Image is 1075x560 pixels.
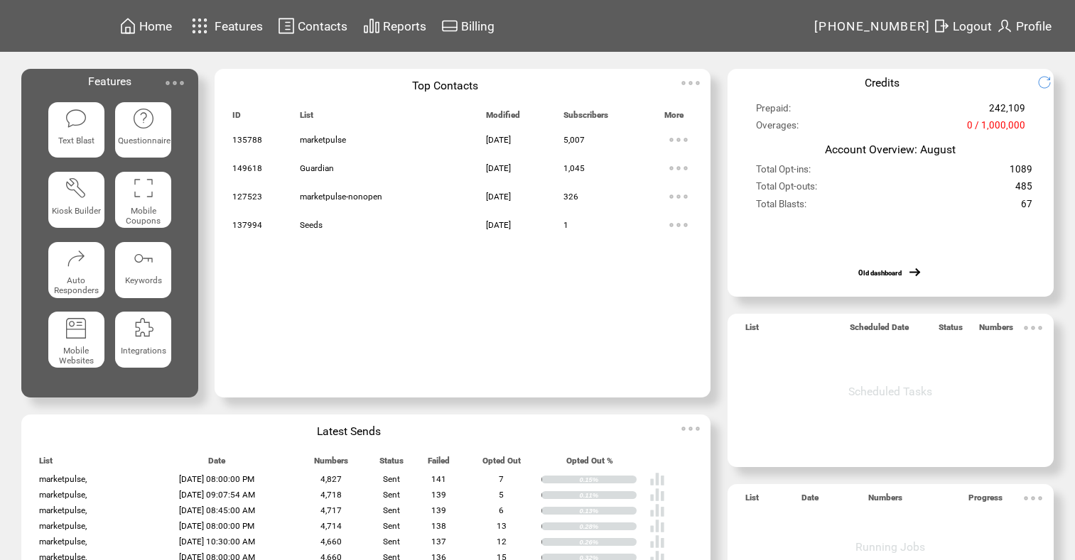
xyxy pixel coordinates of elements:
[967,120,1025,137] span: 0 / 1,000,000
[320,505,342,515] span: 4,717
[664,110,684,126] span: More
[39,474,87,484] span: marketpulse,
[664,126,693,154] img: ellypsis.svg
[320,474,342,484] span: 4,827
[39,490,87,500] span: marketpulse,
[499,474,504,484] span: 7
[39,505,87,515] span: marketpulse,
[361,15,428,37] a: Reports
[132,107,155,130] img: questionnaire.svg
[486,110,520,126] span: Modified
[232,192,262,202] span: 127523
[801,493,819,509] span: Date
[232,220,262,230] span: 137994
[649,534,665,549] img: poll%20-%20white.svg
[563,220,568,230] span: 1
[117,15,174,37] a: Home
[756,120,799,137] span: Overages:
[232,163,262,173] span: 149618
[579,522,636,531] div: 0.28%
[1019,484,1047,512] img: ellypsis.svg
[39,456,53,472] span: List
[1015,181,1032,198] span: 485
[676,69,705,97] img: ellypsis.svg
[649,518,665,534] img: poll%20-%20white.svg
[428,456,450,472] span: Failed
[48,312,104,370] a: Mobile Websites
[825,143,956,156] span: Account Overview: August
[850,322,909,339] span: Scheduled Date
[118,136,171,146] span: Questionnaire
[563,192,578,202] span: 326
[431,505,446,515] span: 139
[300,192,382,202] span: marketpulse-nonopen
[232,135,262,145] span: 135788
[486,192,511,202] span: [DATE]
[664,182,693,211] img: ellypsis.svg
[278,17,295,35] img: contacts.svg
[363,17,380,35] img: chart.svg
[431,521,446,531] span: 138
[320,521,342,531] span: 4,714
[383,521,400,531] span: Sent
[499,505,504,515] span: 6
[48,172,104,231] a: Kiosk Builder
[939,322,963,339] span: Status
[379,456,404,472] span: Status
[132,317,155,339] img: integrations.svg
[756,164,811,181] span: Total Opt-ins:
[161,69,189,97] img: ellypsis.svg
[185,12,266,40] a: Features
[979,322,1013,339] span: Numbers
[994,15,1054,37] a: Profile
[139,19,172,33] span: Home
[317,424,381,438] span: Latest Sends
[1021,199,1032,216] span: 67
[1010,164,1032,181] span: 1089
[383,490,400,500] span: Sent
[497,521,507,531] span: 13
[756,103,791,120] span: Prepaid:
[664,154,693,182] img: ellypsis.svg
[865,76,900,89] span: Credits
[431,474,446,484] span: 141
[300,163,334,173] span: Guardian
[664,211,693,239] img: ellypsis.svg
[179,490,255,500] span: [DATE] 09:07:54 AM
[814,19,931,33] span: [PHONE_NUMBER]
[48,102,104,161] a: Text Blast
[486,135,511,145] span: [DATE]
[179,505,255,515] span: [DATE] 08:45:00 AM
[953,19,992,33] span: Logout
[188,14,212,38] img: features.svg
[320,537,342,547] span: 4,660
[497,537,507,547] span: 12
[58,136,94,146] span: Text Blast
[300,220,323,230] span: Seeds
[579,538,636,547] div: 0.26%
[115,102,171,161] a: Questionnaire
[208,456,225,472] span: Date
[649,471,665,487] img: poll%20-%20white.svg
[48,242,104,301] a: Auto Responders
[126,206,161,226] span: Mobile Coupons
[461,19,495,33] span: Billing
[499,490,504,500] span: 5
[320,490,342,500] span: 4,718
[39,521,87,531] span: marketpulse,
[412,79,478,92] span: Top Contacts
[314,456,348,472] span: Numbers
[276,15,350,37] a: Contacts
[215,19,263,33] span: Features
[745,322,759,339] span: List
[115,312,171,370] a: Integrations
[383,505,400,515] span: Sent
[52,206,101,216] span: Kiosk Builder
[88,75,131,88] span: Features
[431,490,446,500] span: 139
[563,135,585,145] span: 5,007
[119,17,136,35] img: home.svg
[383,537,400,547] span: Sent
[848,385,932,398] span: Scheduled Tasks
[486,163,511,173] span: [DATE]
